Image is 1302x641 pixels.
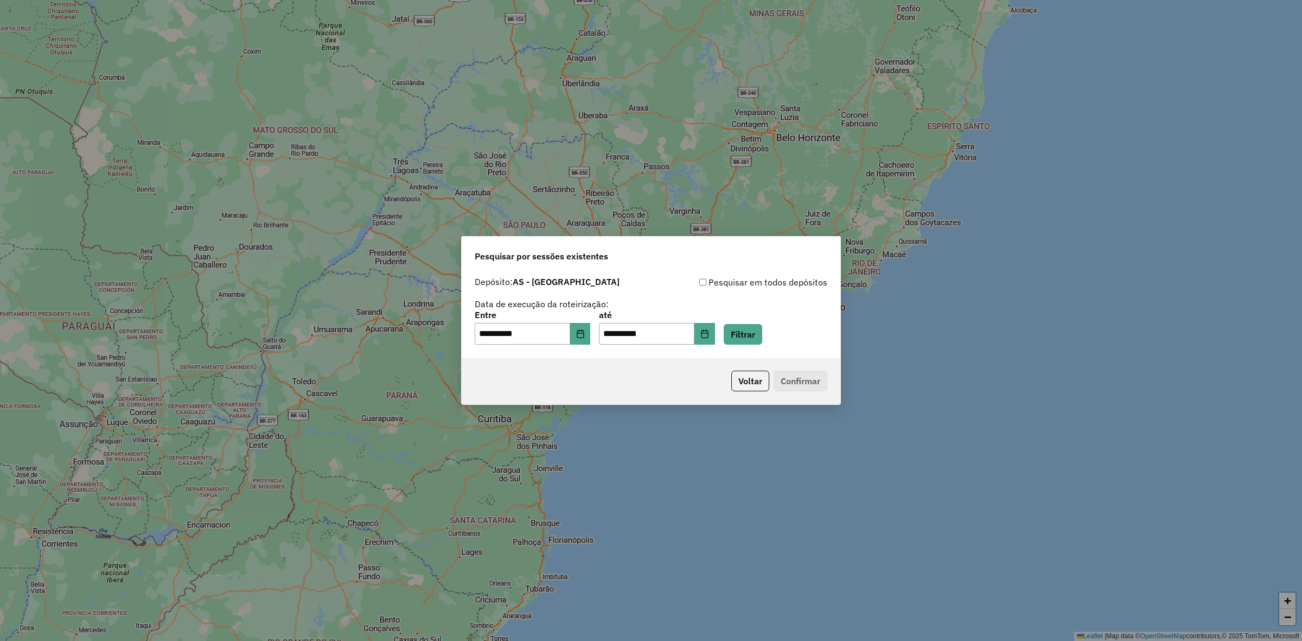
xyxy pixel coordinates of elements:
[651,276,827,289] div: Pesquisar em todos depósitos
[513,276,620,287] strong: AS - [GEOGRAPHIC_DATA]
[475,275,620,288] label: Depósito:
[475,250,608,263] span: Pesquisar por sessões existentes
[475,308,590,321] label: Entre
[570,323,591,345] button: Choose Date
[599,308,714,321] label: até
[731,371,769,391] button: Voltar
[694,323,715,345] button: Choose Date
[475,297,609,310] label: Data de execução da roteirização:
[724,324,762,345] button: Filtrar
